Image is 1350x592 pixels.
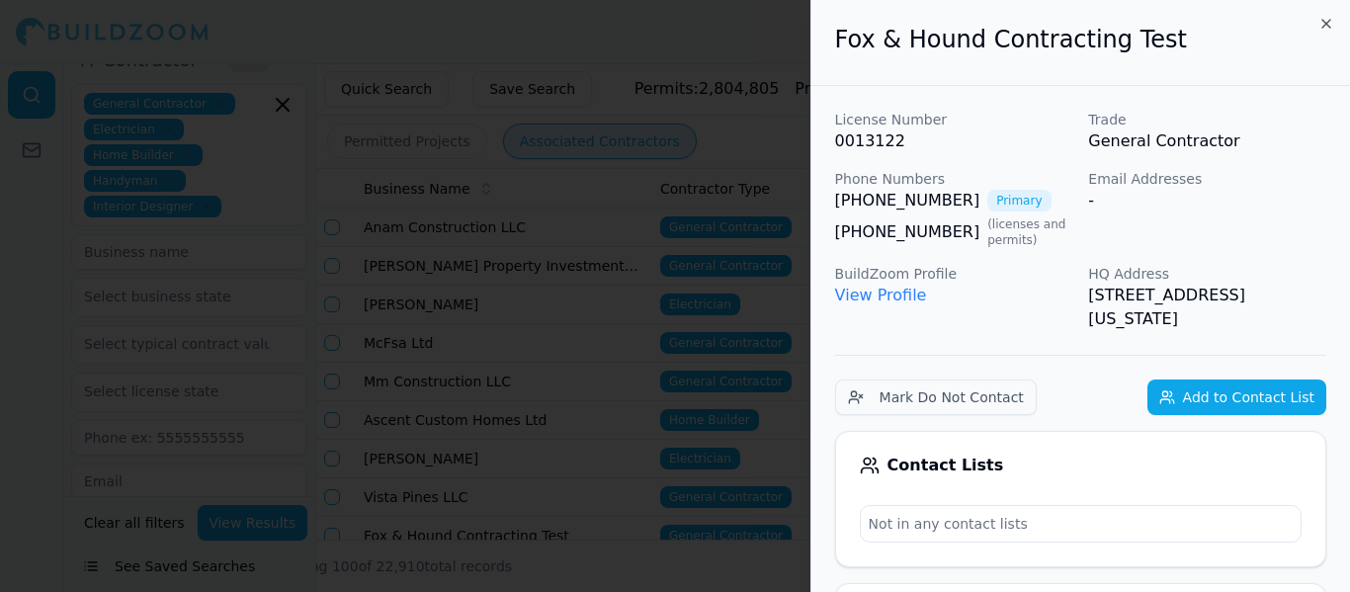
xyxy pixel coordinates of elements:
p: Email Addresses [1088,169,1326,189]
p: HQ Address [1088,264,1326,284]
button: Add to Contact List [1147,380,1326,415]
p: BuildZoom Profile [835,264,1073,284]
p: License Number [835,110,1073,129]
div: - [1088,189,1326,212]
a: [PHONE_NUMBER] [835,189,980,212]
h2: Fox & Hound Contracting Test [835,24,1326,55]
span: ( licenses and permits ) [987,216,1072,248]
p: [STREET_ADDRESS][US_STATE] [1088,284,1326,331]
p: Phone Numbers [835,169,1073,189]
button: Mark Do Not Contact [835,380,1037,415]
span: Primary [987,190,1051,211]
div: Contact Lists [860,456,1302,475]
p: Trade [1088,110,1326,129]
p: 0013122 [835,129,1073,153]
a: View Profile [835,286,927,304]
p: General Contractor [1088,129,1326,153]
p: Not in any contact lists [861,506,1301,542]
a: [PHONE_NUMBER] [835,220,980,244]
